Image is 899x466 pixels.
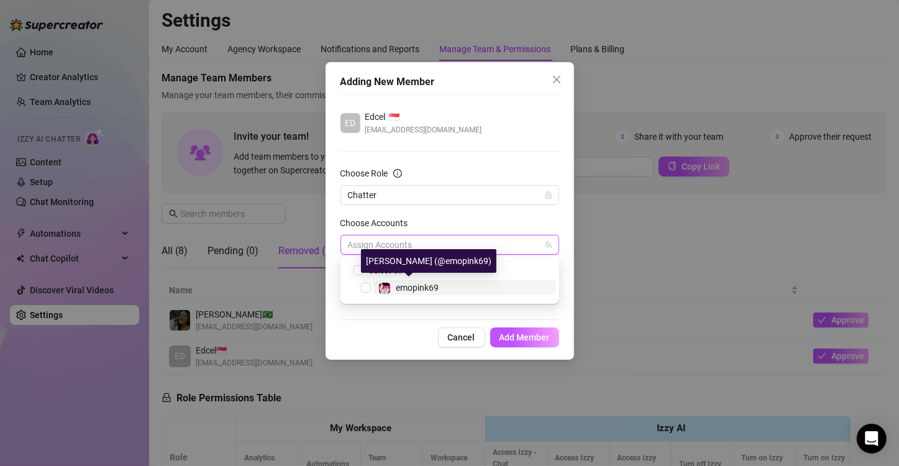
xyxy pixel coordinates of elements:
[365,124,482,136] span: [EMAIL_ADDRESS][DOMAIN_NAME]
[500,332,550,342] span: Add Member
[365,110,386,124] span: Edcel
[361,283,371,293] span: Select tree node
[438,327,485,347] button: Cancel
[552,75,562,85] span: close
[379,283,390,294] img: emopink69
[361,249,496,273] div: [PERSON_NAME] (@emopink69)
[490,327,559,347] button: Add Member
[348,186,552,204] span: Chatter
[340,216,416,230] label: Choose Accounts
[365,110,482,124] div: 🇸🇬
[396,283,439,293] span: emopink69
[448,332,475,342] span: Cancel
[547,75,567,85] span: Close
[393,169,402,178] span: info-circle
[547,70,567,89] button: Close
[340,75,559,89] div: Adding New Member
[340,167,388,180] div: Choose Role
[345,116,355,130] span: ED
[857,424,887,454] div: Open Intercom Messenger
[545,241,552,249] span: team
[545,191,552,199] span: lock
